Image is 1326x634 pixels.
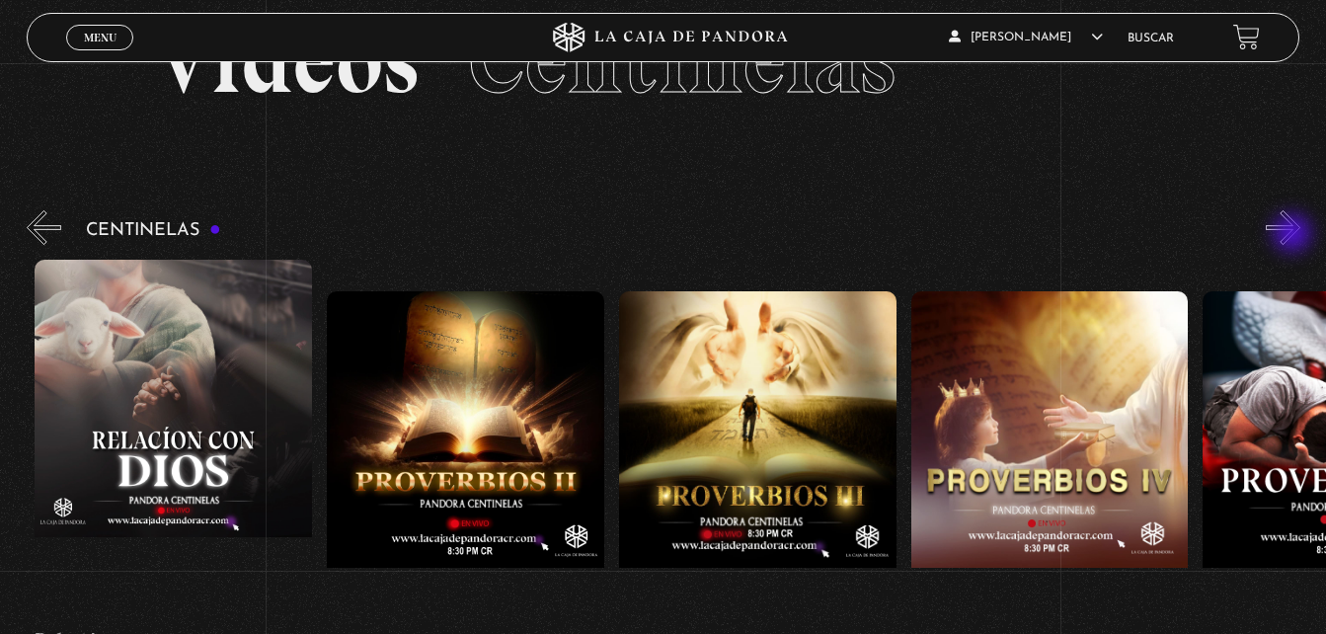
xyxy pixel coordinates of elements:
span: Menu [84,32,117,43]
span: [PERSON_NAME] [949,32,1103,43]
a: Buscar [1128,33,1174,44]
a: View your shopping cart [1233,24,1260,50]
span: Cerrar [77,48,123,62]
span: Centinelas [468,4,896,117]
h3: Centinelas [86,221,221,240]
button: Next [1266,210,1300,245]
button: Previous [27,210,61,245]
h2: Videos [154,14,1172,108]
